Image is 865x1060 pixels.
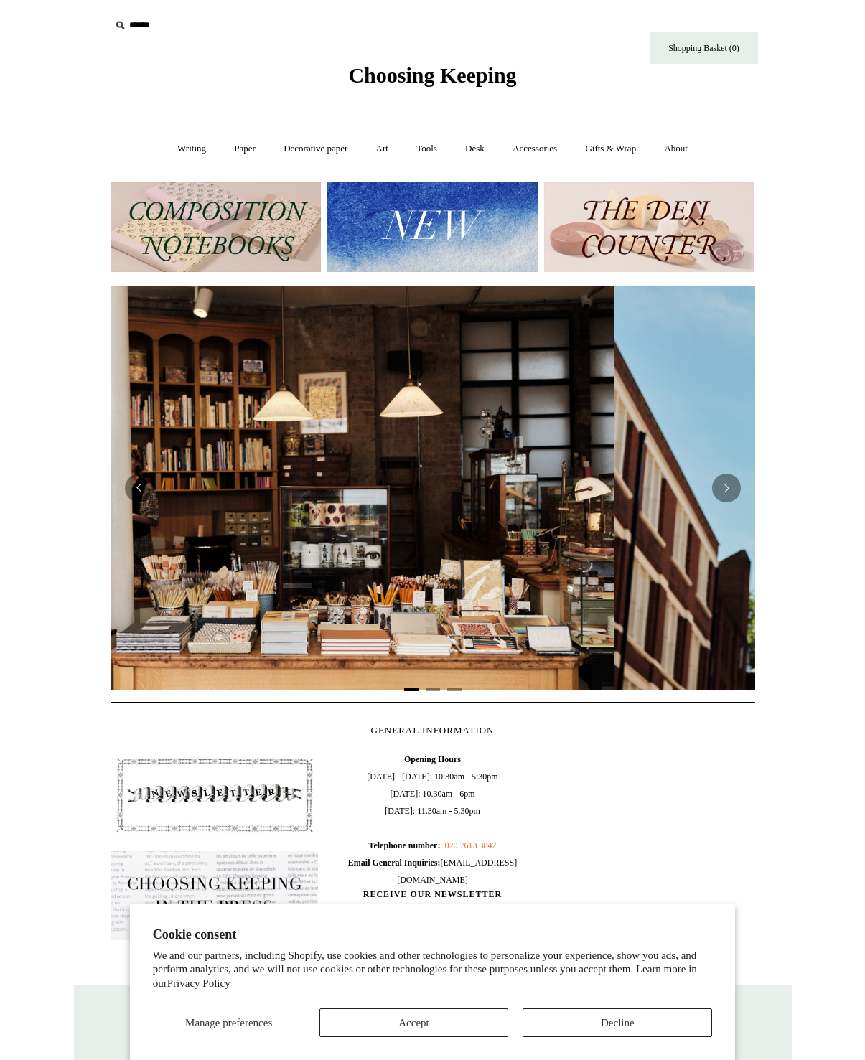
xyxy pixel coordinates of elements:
span: [EMAIL_ADDRESS][DOMAIN_NAME] [348,858,517,885]
img: The Deli Counter [544,182,754,272]
button: Page 1 [404,688,419,691]
b: Email General Inquiries: [348,858,441,868]
a: Art [363,130,401,168]
a: 020 7613 3842 [444,840,496,850]
img: pf-4db91bb9--1305-Newsletter-Button_1200x.jpg [111,751,319,840]
iframe: google_map [546,751,754,966]
button: Decline [523,1008,712,1037]
a: Accessories [500,130,570,168]
a: Tools [403,130,450,168]
b: Opening Hours [404,754,461,764]
p: We and our partners, including Shopify, use cookies and other technologies to personalize your ex... [153,949,713,991]
a: Desk [452,130,497,168]
span: Manage preferences [185,1017,272,1028]
b: : [437,840,440,850]
a: Writing [164,130,219,168]
button: Next [712,474,741,502]
a: Decorative paper [271,130,360,168]
button: Manage preferences [153,1008,305,1037]
span: Choosing Keeping [348,63,516,87]
button: Previous [125,474,154,502]
img: pf-635a2b01-aa89-4342-bbcd-4371b60f588c--In-the-press-Button_1200x.jpg [111,851,319,940]
a: Gifts & Wrap [572,130,649,168]
button: Page 3 [447,688,462,691]
span: GENERAL INFORMATION [371,725,495,736]
img: 202302 Composition ledgers.jpg__PID:69722ee6-fa44-49dd-a067-31375e5d54ec [111,182,321,272]
img: New.jpg__PID:f73bdf93-380a-4a35-bcfe-7823039498e1 [327,182,538,272]
button: Accept [319,1008,509,1037]
span: [DATE] - [DATE]: 10:30am - 5:30pm [DATE]: 10.30am - 6pm [DATE]: 11.30am - 5.30pm [328,751,536,888]
button: Page 2 [426,688,440,691]
a: Paper [221,130,268,168]
span: RECEIVE OUR NEWSLETTER [328,888,536,901]
a: Choosing Keeping [348,75,516,85]
a: Shopping Basket (0) [650,32,758,64]
h2: Cookie consent [153,927,713,942]
a: About [651,130,701,168]
a: Privacy Policy [167,977,230,989]
b: Telephone number [369,840,441,850]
